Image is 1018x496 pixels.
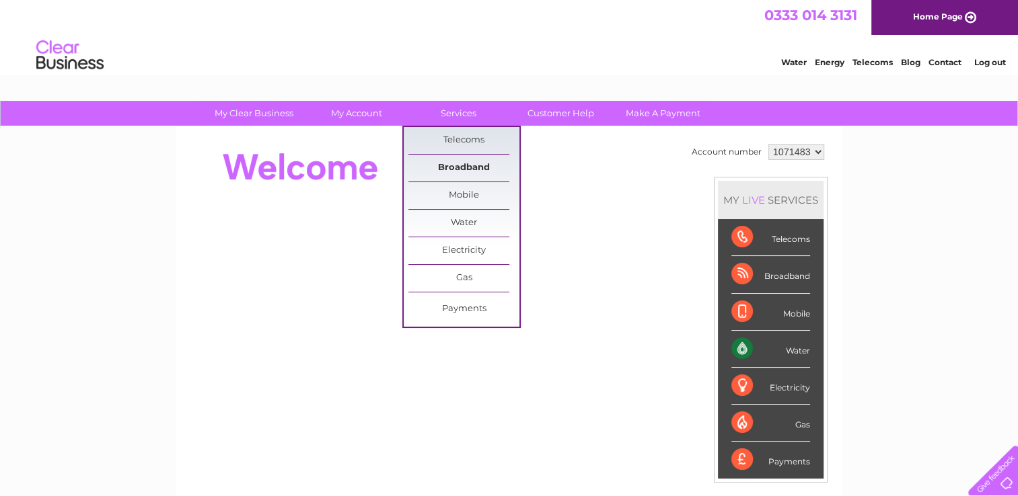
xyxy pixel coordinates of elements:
[198,101,310,126] a: My Clear Business
[731,331,810,368] div: Water
[974,57,1005,67] a: Log out
[739,194,768,206] div: LIVE
[731,256,810,293] div: Broadband
[731,219,810,256] div: Telecoms
[408,182,519,209] a: Mobile
[36,35,104,76] img: logo.png
[301,101,412,126] a: My Account
[408,127,519,154] a: Telecoms
[408,155,519,181] a: Broadband
[408,296,519,323] a: Payments
[731,442,810,478] div: Payments
[718,181,824,219] div: MY SERVICES
[815,57,844,67] a: Energy
[192,7,828,65] div: Clear Business is a trading name of Verastar Limited (registered in [GEOGRAPHIC_DATA] No. 3667643...
[408,237,519,264] a: Electricity
[505,101,616,126] a: Customer Help
[608,101,719,126] a: Make A Payment
[929,57,961,67] a: Contact
[731,405,810,442] div: Gas
[781,57,807,67] a: Water
[688,140,765,163] td: Account number
[403,101,514,126] a: Services
[852,57,893,67] a: Telecoms
[408,210,519,237] a: Water
[901,57,920,67] a: Blog
[731,368,810,405] div: Electricity
[408,265,519,292] a: Gas
[764,7,857,24] a: 0333 014 3131
[731,294,810,331] div: Mobile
